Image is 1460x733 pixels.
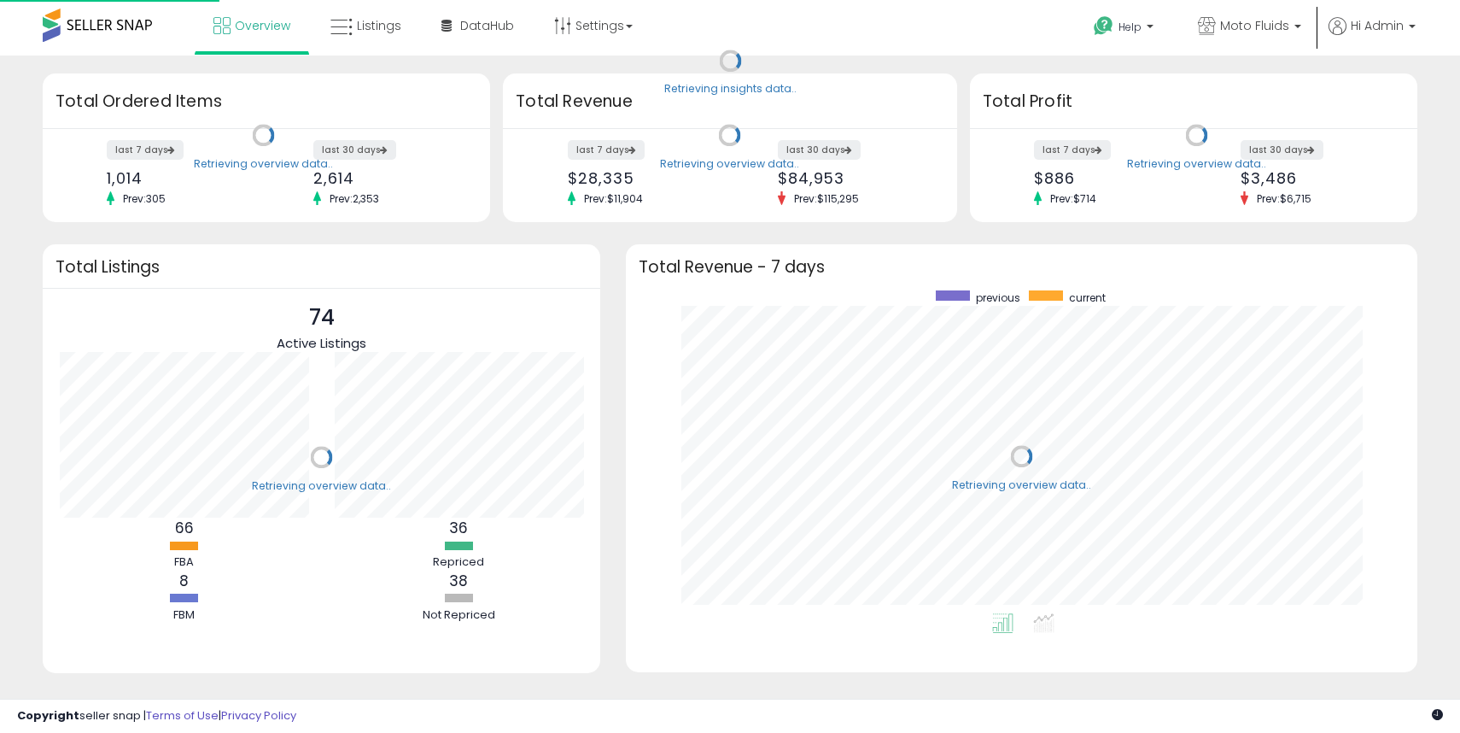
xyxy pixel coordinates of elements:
[252,478,391,494] div: Retrieving overview data..
[357,17,401,34] span: Listings
[235,17,290,34] span: Overview
[146,707,219,724] a: Terms of Use
[1329,17,1416,56] a: Hi Admin
[1351,17,1404,34] span: Hi Admin
[1220,17,1289,34] span: Moto Fluids
[17,708,296,724] div: seller snap | |
[952,478,1091,493] div: Retrieving overview data..
[194,156,333,172] div: Retrieving overview data..
[660,156,799,172] div: Retrieving overview data..
[460,17,514,34] span: DataHub
[221,707,296,724] a: Privacy Policy
[1093,15,1114,37] i: Get Help
[1127,156,1266,172] div: Retrieving overview data..
[1080,3,1171,56] a: Help
[17,707,79,724] strong: Copyright
[1118,20,1142,34] span: Help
